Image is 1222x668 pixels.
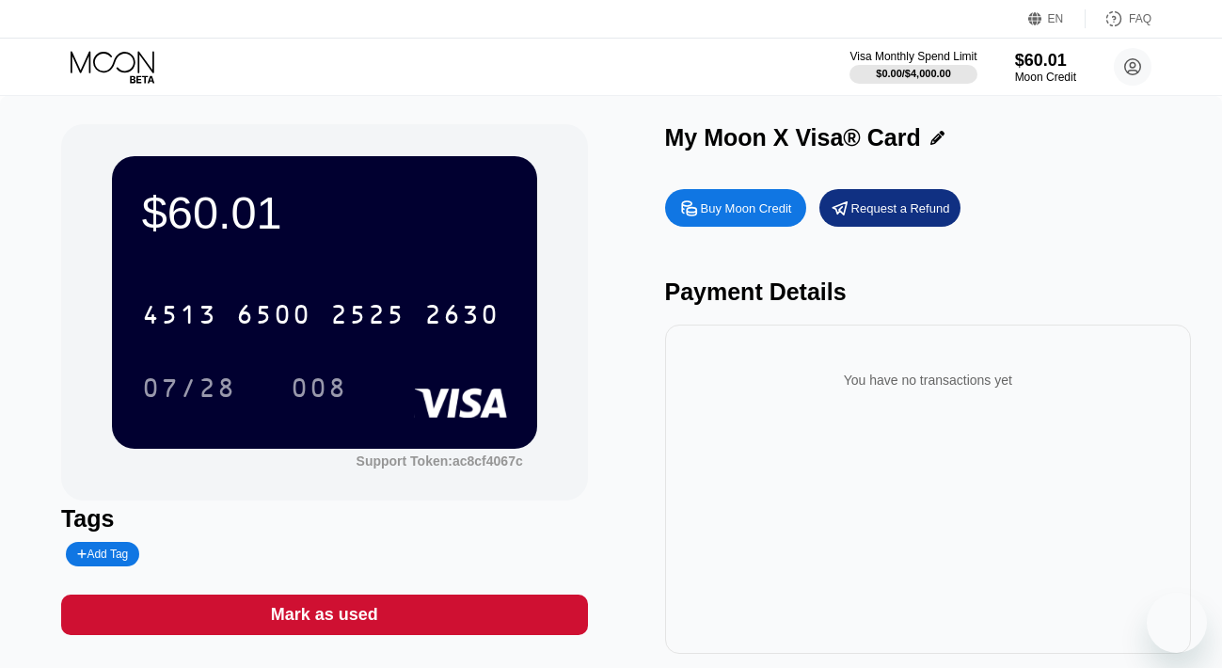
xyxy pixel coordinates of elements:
div: Mark as used [61,595,588,635]
div: EN [1028,9,1086,28]
div: Moon Credit [1015,71,1076,84]
div: You have no transactions yet [680,354,1177,406]
div: 2525 [330,302,405,332]
div: Mark as used [271,604,378,626]
div: Visa Monthly Spend Limit [849,50,976,63]
div: 07/28 [142,375,236,406]
div: EN [1048,12,1064,25]
div: FAQ [1086,9,1151,28]
div: $60.01 [142,186,507,239]
div: $0.00 / $4,000.00 [876,68,951,79]
div: 008 [277,364,361,411]
div: Buy Moon Credit [665,189,806,227]
div: FAQ [1129,12,1151,25]
div: Visa Monthly Spend Limit$0.00/$4,000.00 [849,50,976,84]
div: Buy Moon Credit [701,200,792,216]
div: 07/28 [128,364,250,411]
div: Request a Refund [851,200,950,216]
div: Support Token:ac8cf4067c [357,453,523,469]
div: 2630 [424,302,500,332]
div: $60.01 [1015,51,1076,71]
div: $60.01Moon Credit [1015,51,1076,84]
div: Add Tag [66,542,139,566]
div: Add Tag [77,548,128,561]
div: My Moon X Visa® Card [665,124,921,151]
div: 6500 [236,302,311,332]
iframe: Button to launch messaging window [1147,593,1207,653]
div: 008 [291,375,347,406]
div: Payment Details [665,278,1192,306]
div: 4513650025252630 [131,291,511,338]
div: Request a Refund [819,189,960,227]
div: Support Token: ac8cf4067c [357,453,523,469]
div: Tags [61,505,588,533]
div: 4513 [142,302,217,332]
